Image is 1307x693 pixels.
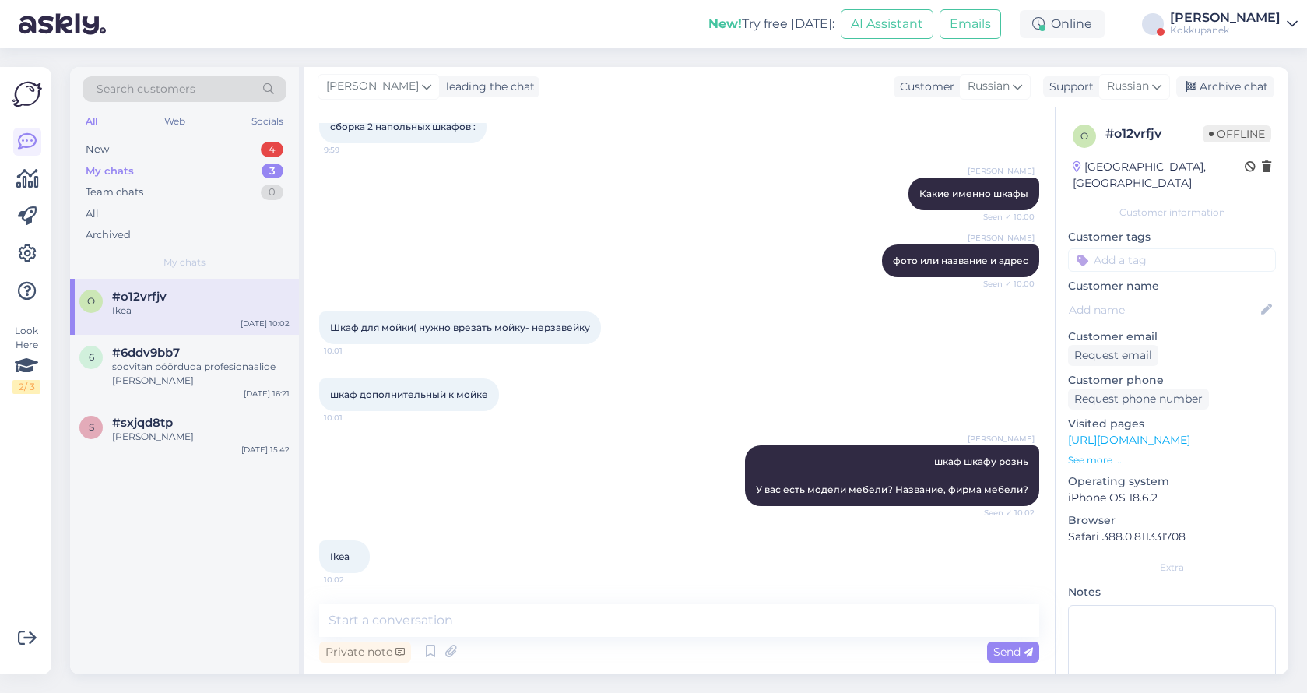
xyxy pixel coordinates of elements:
div: New [86,142,109,157]
p: See more ... [1068,453,1276,467]
span: Search customers [97,81,195,97]
span: 10:01 [324,412,382,424]
input: Add name [1069,301,1258,318]
p: Customer email [1068,329,1276,345]
span: #6ddv9bb7 [112,346,180,360]
div: [DATE] 16:21 [244,388,290,399]
b: New! [708,16,742,31]
div: Archived [86,227,131,243]
p: Notes [1068,584,1276,600]
p: Customer tags [1068,229,1276,245]
div: soovitan pöörduda profesionaalide [PERSON_NAME] [112,360,290,388]
p: iPhone OS 18.6.2 [1068,490,1276,506]
div: Look Here [12,324,40,394]
span: Seen ✓ 10:00 [976,278,1035,290]
div: Team chats [86,185,143,200]
div: 2 / 3 [12,380,40,394]
p: Customer name [1068,278,1276,294]
span: Seen ✓ 10:02 [976,507,1035,519]
div: Online [1020,10,1105,38]
div: Web [161,111,188,132]
span: [PERSON_NAME] [968,165,1035,177]
div: 4 [261,142,283,157]
span: [PERSON_NAME] [326,78,419,95]
a: [URL][DOMAIN_NAME] [1068,433,1190,447]
span: 10:02 [324,574,382,586]
span: [PERSON_NAME] [968,433,1035,445]
div: [PERSON_NAME] [112,430,290,444]
div: Support [1043,79,1094,95]
span: o [87,295,95,307]
span: Russian [1107,78,1149,95]
div: [GEOGRAPHIC_DATA], [GEOGRAPHIC_DATA] [1073,159,1245,192]
span: Ikea [330,551,350,562]
div: Extra [1068,561,1276,575]
div: 3 [262,164,283,179]
span: Russian [968,78,1010,95]
div: 0 [261,185,283,200]
div: Archive chat [1176,76,1274,97]
span: Шкаф для мойки( нужно врезать мойку- нерзавейку [330,322,590,333]
div: My chats [86,164,134,179]
button: Emails [940,9,1001,39]
button: AI Assistant [841,9,933,39]
div: Kokkupanek [1170,24,1281,37]
div: Customer information [1068,206,1276,220]
span: сборка 2 напольных шкафов : [330,121,476,132]
p: Customer phone [1068,372,1276,389]
span: фото или название и адрес [893,255,1028,266]
span: 10:01 [324,345,382,357]
img: Askly Logo [12,79,42,109]
div: [PERSON_NAME] [1170,12,1281,24]
div: [DATE] 10:02 [241,318,290,329]
p: Visited pages [1068,416,1276,432]
div: leading the chat [440,79,535,95]
span: Send [993,645,1033,659]
div: All [86,206,99,222]
div: Socials [248,111,286,132]
p: Browser [1068,512,1276,529]
div: Try free [DATE]: [708,15,834,33]
div: Request phone number [1068,389,1209,410]
span: #sxjqd8tp [112,416,173,430]
div: All [83,111,100,132]
span: Offline [1203,125,1271,142]
span: #o12vrfjv [112,290,167,304]
div: Ikea [112,304,290,318]
span: 6 [89,351,94,363]
p: Safari 388.0.811331708 [1068,529,1276,545]
span: My chats [163,255,206,269]
span: 9:59 [324,144,382,156]
a: [PERSON_NAME]Kokkupanek [1170,12,1298,37]
div: Request email [1068,345,1158,366]
span: s [89,421,94,433]
div: [DATE] 15:42 [241,444,290,456]
span: Seen ✓ 10:00 [976,211,1035,223]
p: Operating system [1068,473,1276,490]
span: [PERSON_NAME] [968,232,1035,244]
div: Private note [319,642,411,663]
span: шкаф дополнительный к мойке [330,389,488,400]
span: o [1080,130,1088,142]
div: # o12vrfjv [1105,125,1203,143]
span: Какие именно шкафы [919,188,1028,199]
div: Customer [894,79,954,95]
input: Add a tag [1068,248,1276,272]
